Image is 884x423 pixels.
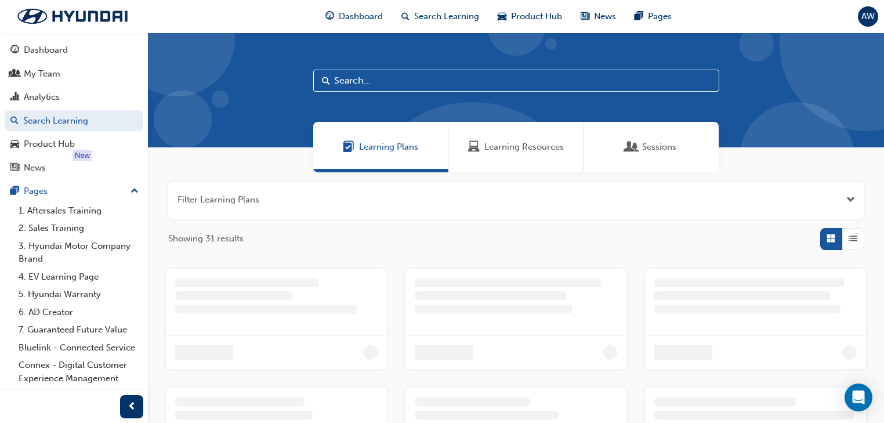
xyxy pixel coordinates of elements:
span: people-icon [10,69,19,79]
a: 3. Hyundai Motor Company Brand [14,237,143,268]
div: News [24,161,46,175]
a: SessionsSessions [584,122,719,172]
span: Pages [648,10,672,23]
span: car-icon [498,9,506,24]
div: Tooltip anchor [73,150,92,161]
span: Learning Plans [359,140,418,154]
div: Open Intercom Messenger [845,384,872,411]
div: Analytics [24,91,60,104]
span: search-icon [10,116,19,126]
span: List [849,232,857,245]
span: Dashboard [339,10,383,23]
a: 4. EV Learning Page [14,268,143,286]
input: Search... [313,70,719,92]
a: Dashboard [5,39,143,61]
button: Pages [5,180,143,202]
span: Search Learning [414,10,479,23]
a: Learning PlansLearning Plans [313,122,448,172]
div: My Team [24,67,60,81]
button: Open the filter [846,193,855,207]
button: DashboardMy TeamAnalyticsSearch LearningProduct HubNews [5,37,143,180]
span: news-icon [581,9,589,24]
a: Connex - Digital Customer Experience Management [14,356,143,387]
span: search-icon [401,9,410,24]
span: Sessions [626,140,637,154]
img: Trak [6,4,139,28]
span: AW [861,10,875,23]
a: HyTRAK FAQ's - User Guide [14,387,143,405]
a: News [5,157,143,179]
span: up-icon [131,184,139,199]
span: pages-icon [635,9,643,24]
span: News [594,10,616,23]
a: My Team [5,63,143,85]
span: car-icon [10,139,19,150]
a: 7. Guaranteed Future Value [14,321,143,339]
a: 6. AD Creator [14,303,143,321]
a: pages-iconPages [625,5,681,28]
span: guage-icon [325,9,334,24]
a: Search Learning [5,110,143,132]
span: guage-icon [10,45,19,56]
a: guage-iconDashboard [316,5,392,28]
button: AW [858,6,878,27]
div: Product Hub [24,138,75,151]
div: Dashboard [24,44,68,57]
span: Search [322,74,330,88]
a: car-iconProduct Hub [488,5,571,28]
a: news-iconNews [571,5,625,28]
span: news-icon [10,163,19,173]
span: Sessions [642,140,676,154]
a: 1. Aftersales Training [14,202,143,220]
a: Analytics [5,86,143,108]
span: Grid [827,232,835,245]
span: pages-icon [10,186,19,197]
span: Showing 31 results [168,232,244,245]
span: Learning Plans [343,140,354,154]
div: Pages [24,185,48,198]
span: chart-icon [10,92,19,103]
span: Learning Resources [484,140,564,154]
a: Bluelink - Connected Service [14,339,143,357]
a: Learning ResourcesLearning Resources [448,122,584,172]
a: 2. Sales Training [14,219,143,237]
span: Product Hub [511,10,562,23]
a: Product Hub [5,133,143,155]
a: search-iconSearch Learning [392,5,488,28]
a: 5. Hyundai Warranty [14,285,143,303]
span: prev-icon [128,400,136,414]
span: Learning Resources [468,140,480,154]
